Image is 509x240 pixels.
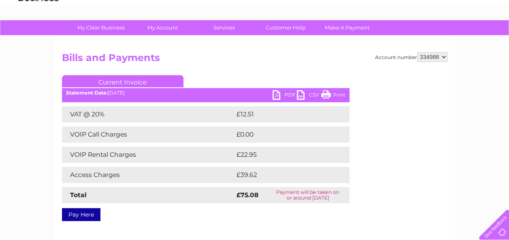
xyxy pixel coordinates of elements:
[234,106,331,122] td: £12.51
[236,191,258,199] strong: £75.08
[455,34,475,40] a: Contact
[18,21,59,46] img: logo.png
[314,20,381,35] a: Make A Payment
[70,191,87,199] strong: Total
[366,34,382,40] a: Water
[266,187,349,203] td: Payment will be taken on or around [DATE]
[387,34,405,40] a: Energy
[66,90,108,96] b: Statement Date:
[297,90,321,102] a: CSV
[64,4,446,39] div: Clear Business is a trading name of Verastar Limited (registered in [GEOGRAPHIC_DATA] No. 3667643...
[62,75,183,87] a: Current Invoice
[62,52,447,67] h2: Bills and Payments
[375,52,447,62] div: Account number
[62,126,234,143] td: VOIP Call Charges
[191,20,258,35] a: Services
[62,106,234,122] td: VAT @ 20%
[321,90,345,102] a: Print
[482,34,501,40] a: Log out
[62,208,100,221] a: Pay Here
[234,147,333,163] td: £22.95
[439,34,450,40] a: Blog
[252,20,319,35] a: Customer Help
[62,90,349,96] div: [DATE]
[62,147,234,163] td: VOIP Rental Charges
[409,34,434,40] a: Telecoms
[273,90,297,102] a: PDF
[129,20,196,35] a: My Account
[356,4,412,14] a: 0333 014 3131
[62,167,234,183] td: Access Charges
[68,20,134,35] a: My Clear Business
[234,167,333,183] td: £39.62
[234,126,331,143] td: £0.00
